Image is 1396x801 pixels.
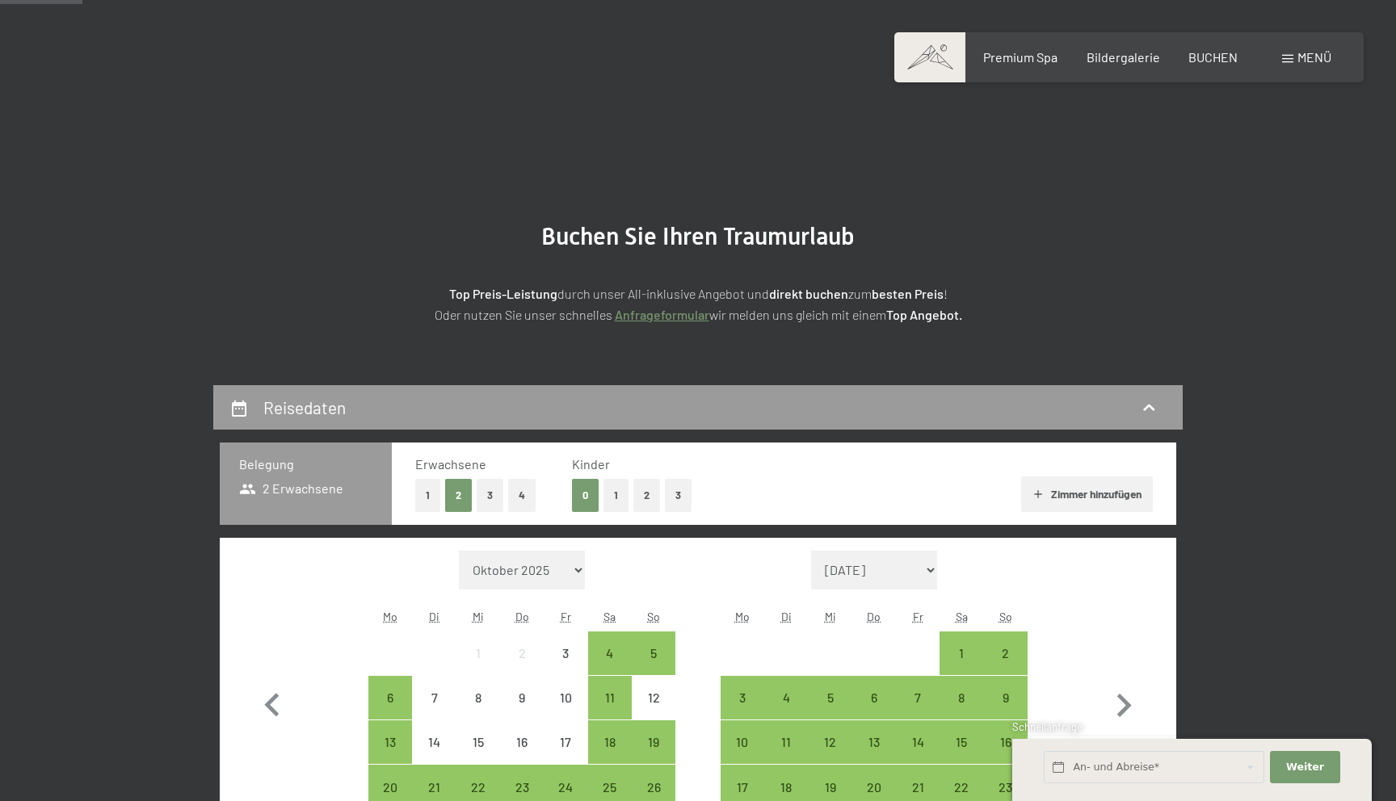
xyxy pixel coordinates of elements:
div: Fri Nov 07 2025 [896,676,940,719]
abbr: Freitag [561,610,571,623]
h3: Belegung [239,455,372,473]
div: 2 [986,647,1026,687]
div: 14 [414,736,454,776]
div: Anreise möglich [852,720,896,764]
div: Anreise möglich [368,676,412,719]
span: Weiter [1286,760,1324,774]
div: Sat Oct 04 2025 [588,631,632,675]
abbr: Montag [735,610,750,623]
a: Anfrageformular [615,307,709,322]
button: 1 [603,479,629,512]
div: 2 [502,647,542,687]
div: Anreise nicht möglich [456,676,500,719]
span: Schnellanfrage [1012,720,1083,733]
button: 1 [415,479,440,512]
div: Tue Nov 04 2025 [764,676,808,719]
button: Zimmer hinzufügen [1021,476,1153,512]
div: Sun Nov 09 2025 [984,676,1028,719]
div: Sat Nov 01 2025 [940,631,983,675]
abbr: Mittwoch [473,610,484,623]
div: 18 [590,736,630,776]
div: Anreise möglich [940,720,983,764]
div: Anreise möglich [588,631,632,675]
span: Menü [1297,49,1331,65]
abbr: Sonntag [999,610,1012,623]
div: Thu Oct 02 2025 [500,631,544,675]
div: Sun Nov 16 2025 [984,720,1028,764]
div: Anreise möglich [632,720,675,764]
div: Anreise möglich [984,720,1028,764]
div: Sat Nov 08 2025 [940,676,983,719]
abbr: Donnerstag [515,610,529,623]
div: 15 [941,736,982,776]
div: Mon Oct 06 2025 [368,676,412,719]
div: Anreise möglich [852,676,896,719]
div: 16 [502,736,542,776]
div: 10 [545,691,586,732]
div: Anreise nicht möglich [456,631,500,675]
div: Sat Oct 11 2025 [588,676,632,719]
button: 0 [572,479,599,512]
div: Anreise möglich [721,720,764,764]
div: 10 [722,736,763,776]
button: 2 [633,479,660,512]
div: Thu Nov 06 2025 [852,676,896,719]
div: Anreise möglich [984,676,1028,719]
abbr: Mittwoch [825,610,836,623]
div: Mon Nov 03 2025 [721,676,764,719]
div: Wed Oct 15 2025 [456,720,500,764]
abbr: Montag [383,610,397,623]
span: BUCHEN [1188,49,1238,65]
div: Tue Oct 07 2025 [412,676,456,719]
div: Anreise nicht möglich [500,631,544,675]
div: 7 [898,691,938,732]
p: durch unser All-inklusive Angebot und zum ! Oder nutzen Sie unser schnelles wir melden uns gleich... [294,283,1102,325]
div: Mon Oct 13 2025 [368,720,412,764]
div: Anreise möglich [940,631,983,675]
div: Anreise nicht möglich [544,676,587,719]
div: Sun Nov 02 2025 [984,631,1028,675]
div: Anreise nicht möglich [412,720,456,764]
div: Fri Oct 17 2025 [544,720,587,764]
div: 3 [545,647,586,687]
span: Buchen Sie Ihren Traumurlaub [541,222,855,250]
button: 2 [445,479,472,512]
div: Anreise nicht möglich [500,720,544,764]
div: Thu Oct 09 2025 [500,676,544,719]
div: Sat Oct 18 2025 [588,720,632,764]
div: Sat Nov 15 2025 [940,720,983,764]
div: 4 [766,691,806,732]
abbr: Freitag [913,610,923,623]
abbr: Samstag [956,610,968,623]
div: Anreise möglich [808,720,851,764]
div: Sun Oct 05 2025 [632,631,675,675]
div: Anreise möglich [764,676,808,719]
div: Anreise nicht möglich [500,676,544,719]
div: 3 [722,691,763,732]
div: 13 [370,736,410,776]
div: Anreise möglich [896,720,940,764]
abbr: Samstag [603,610,616,623]
div: Fri Oct 10 2025 [544,676,587,719]
div: 19 [633,736,674,776]
button: Weiter [1270,751,1339,784]
div: Thu Oct 16 2025 [500,720,544,764]
span: Kinder [572,456,610,472]
div: 6 [370,691,410,732]
div: Fri Nov 14 2025 [896,720,940,764]
div: 13 [854,736,894,776]
div: Anreise nicht möglich [412,676,456,719]
div: Anreise nicht möglich [544,631,587,675]
div: 8 [458,691,498,732]
span: Premium Spa [983,49,1058,65]
div: 14 [898,736,938,776]
div: 5 [809,691,850,732]
div: 7 [414,691,454,732]
div: 15 [458,736,498,776]
button: 3 [665,479,692,512]
div: 1 [941,647,982,687]
div: Fri Oct 03 2025 [544,631,587,675]
div: Mon Nov 10 2025 [721,720,764,764]
a: Bildergalerie [1087,49,1160,65]
div: 4 [590,647,630,687]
